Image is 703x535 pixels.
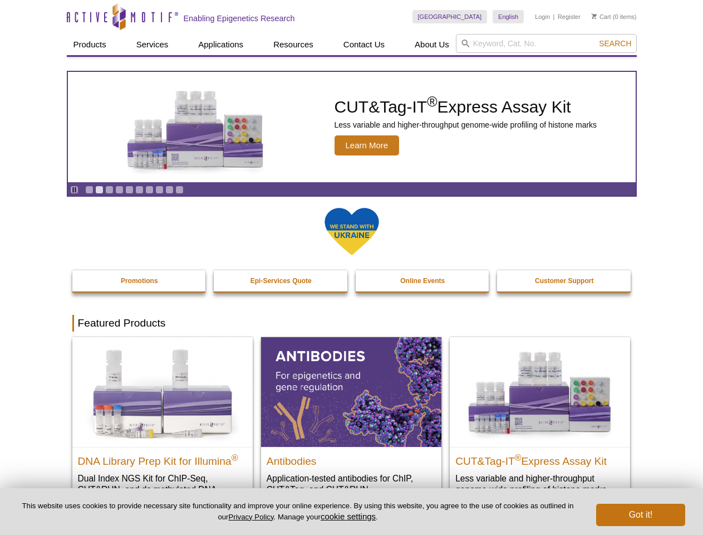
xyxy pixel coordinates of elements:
[18,501,578,522] p: This website uses cookies to provide necessary site functionality and improve your online experie...
[261,337,441,506] a: All Antibodies Antibodies Application-tested antibodies for ChIP, CUT&Tag, and CUT&RUN.
[412,10,488,23] a: [GEOGRAPHIC_DATA]
[321,512,376,521] button: cookie settings
[70,186,78,194] a: Toggle autoplay
[72,337,253,446] img: DNA Library Prep Kit for Illumina
[72,270,207,291] a: Promotions
[592,13,597,19] img: Your Cart
[175,186,184,194] a: Go to slide 10
[72,337,253,517] a: DNA Library Prep Kit for Illumina DNA Library Prep Kit for Illumina® Dual Index NGS Kit for ChIP-...
[493,10,524,23] a: English
[72,315,631,332] h2: Featured Products
[596,504,685,526] button: Got it!
[335,120,597,130] p: Less variable and higher-throughput genome-wide profiling of histone marks
[250,277,312,285] strong: Epi-Services Quote
[228,513,273,521] a: Privacy Policy
[356,270,490,291] a: Online Events
[450,337,630,506] a: CUT&Tag-IT® Express Assay Kit CUT&Tag-IT®Express Assay Kit Less variable and higher-throughput ge...
[155,186,164,194] a: Go to slide 8
[121,277,158,285] strong: Promotions
[85,186,94,194] a: Go to slide 1
[535,13,550,21] a: Login
[67,34,113,55] a: Products
[335,99,597,115] h2: CUT&Tag-IT Express Assay Kit
[135,186,144,194] a: Go to slide 6
[535,277,593,285] strong: Customer Support
[191,34,250,55] a: Applications
[558,13,581,21] a: Register
[68,72,636,182] article: CUT&Tag-IT Express Assay Kit
[125,186,134,194] a: Go to slide 5
[95,186,104,194] a: Go to slide 2
[78,473,247,507] p: Dual Index NGS Kit for ChIP-Seq, CUT&RUN, and ds methylated DNA assays.
[261,337,441,446] img: All Antibodies
[105,186,114,194] a: Go to slide 3
[337,34,391,55] a: Contact Us
[165,186,174,194] a: Go to slide 9
[115,186,124,194] a: Go to slide 4
[596,38,635,48] button: Search
[408,34,456,55] a: About Us
[145,186,154,194] a: Go to slide 7
[450,337,630,446] img: CUT&Tag-IT® Express Assay Kit
[455,473,625,495] p: Less variable and higher-throughput genome-wide profiling of histone marks​.
[68,72,636,182] a: CUT&Tag-IT Express Assay Kit CUT&Tag-IT®Express Assay Kit Less variable and higher-throughput gen...
[214,270,348,291] a: Epi-Services Quote
[267,473,436,495] p: Application-tested antibodies for ChIP, CUT&Tag, and CUT&RUN.
[400,277,445,285] strong: Online Events
[427,94,437,109] sup: ®
[592,13,611,21] a: Cart
[497,270,632,291] a: Customer Support
[184,13,295,23] h2: Enabling Epigenetics Research
[592,10,637,23] li: (0 items)
[456,34,637,53] input: Keyword, Cat. No.
[232,453,238,462] sup: ®
[553,10,555,23] li: |
[324,207,380,256] img: We Stand With Ukraine
[335,135,400,155] span: Learn More
[130,34,175,55] a: Services
[599,39,631,48] span: Search
[78,450,247,467] h2: DNA Library Prep Kit for Illumina
[515,453,522,462] sup: ®
[104,66,287,188] img: CUT&Tag-IT Express Assay Kit
[267,34,320,55] a: Resources
[455,450,625,467] h2: CUT&Tag-IT Express Assay Kit
[267,450,436,467] h2: Antibodies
